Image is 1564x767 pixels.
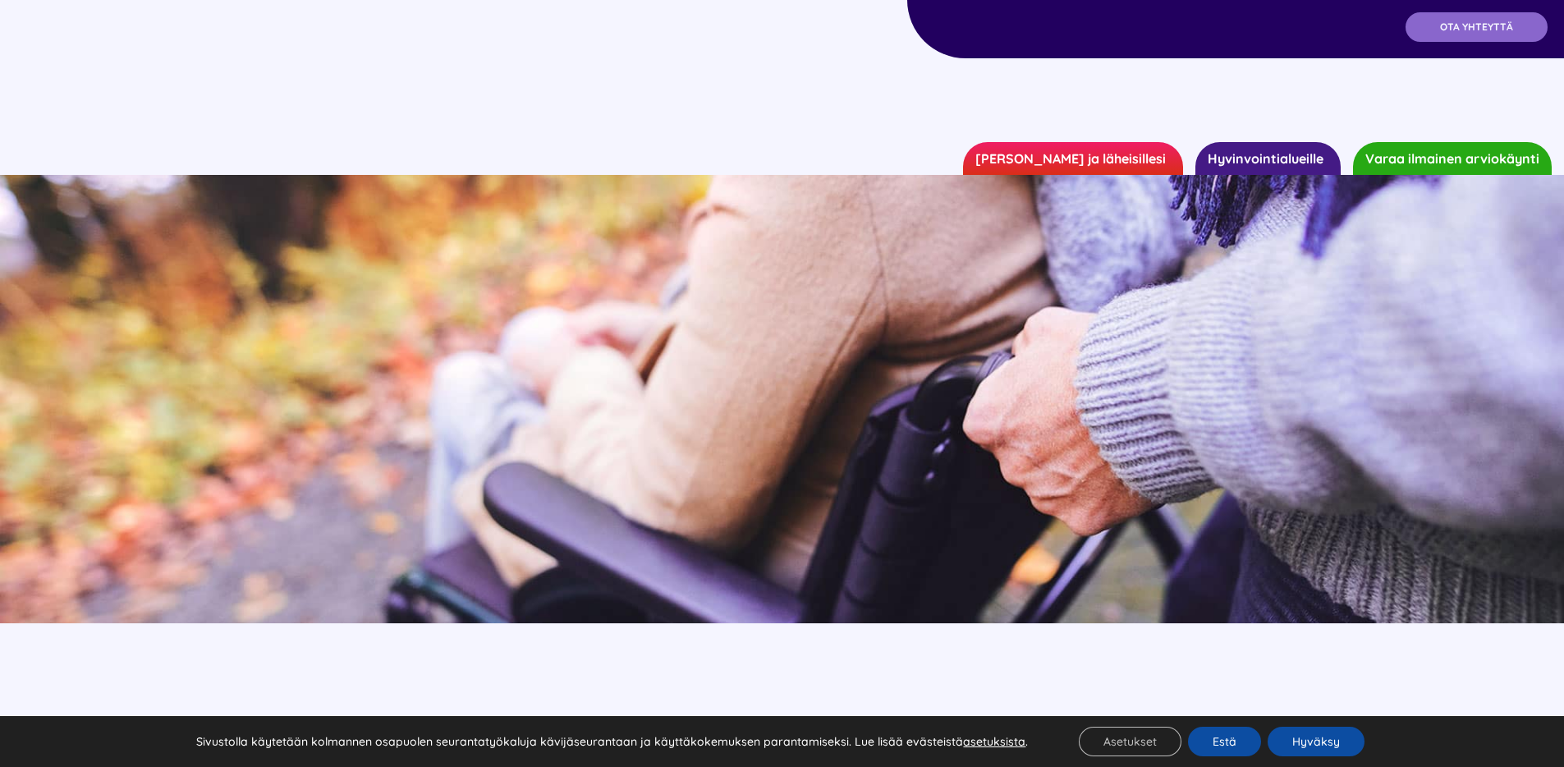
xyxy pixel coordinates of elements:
a: OTA YHTEYTTÄ [1406,12,1548,42]
button: Estä [1188,727,1261,756]
button: asetuksista [963,734,1025,749]
a: Hyvinvointialueille [1195,142,1341,175]
a: Varaa ilmainen arviokäynti [1353,142,1552,175]
button: Hyväksy [1268,727,1364,756]
span: OTA YHTEYTTÄ [1440,21,1513,33]
p: Sivustolla käytetään kolmannen osapuolen seurantatyökaluja kävijäseurantaan ja käyttäkokemuksen p... [196,734,1028,749]
a: [PERSON_NAME] ja läheisillesi [963,142,1183,175]
button: Asetukset [1079,727,1181,756]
